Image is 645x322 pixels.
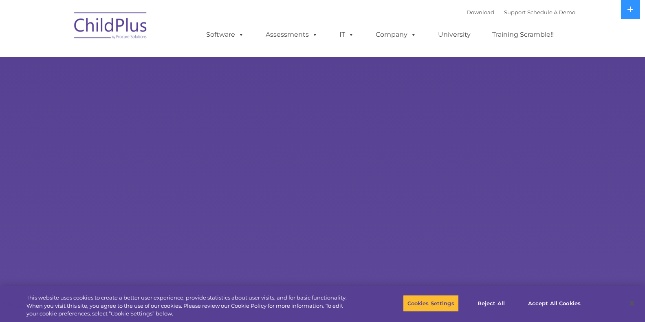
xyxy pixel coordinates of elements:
a: IT [331,27,362,43]
div: This website uses cookies to create a better user experience, provide statistics about user visit... [26,294,355,318]
a: Assessments [258,27,326,43]
a: Schedule A Demo [527,9,575,16]
a: Download [467,9,494,16]
a: Company [368,27,425,43]
button: Accept All Cookies [524,295,585,312]
button: Reject All [466,295,517,312]
button: Close [623,294,641,312]
font: | [467,9,575,16]
a: University [430,27,479,43]
button: Cookies Settings [403,295,459,312]
a: Training Scramble!! [484,27,562,43]
img: ChildPlus by Procare Solutions [70,7,152,47]
a: Support [504,9,526,16]
a: Software [198,27,252,43]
